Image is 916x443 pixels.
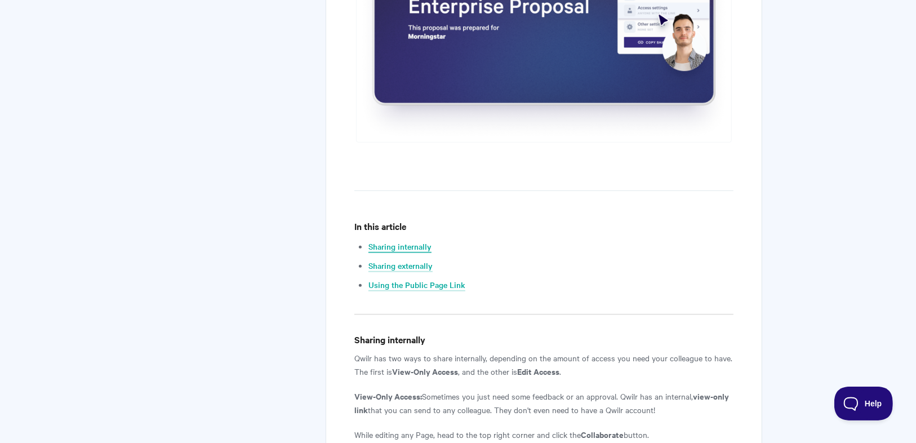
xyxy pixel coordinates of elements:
[354,389,733,417] p: Sometimes you just need some feedback or an approval. Qwilr has an internal, that you can send to...
[354,351,733,378] p: Qwilr has two ways to share internally, depending on the amount of access you need your colleague...
[368,241,432,253] a: Sharing internally
[368,279,465,291] a: Using the Public Page Link
[354,428,733,441] p: While editing any Page, head to the top right corner and click the button.
[392,365,458,377] strong: View-Only Access
[517,365,559,377] strong: Edit Access
[354,390,729,415] strong: view-only link
[581,428,624,440] strong: Collaborate
[354,220,406,232] strong: In this article
[354,333,733,347] h4: Sharing internally
[834,387,893,420] iframe: Toggle Customer Support
[368,260,433,272] a: Sharing externally
[354,390,422,402] strong: View-Only Access:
